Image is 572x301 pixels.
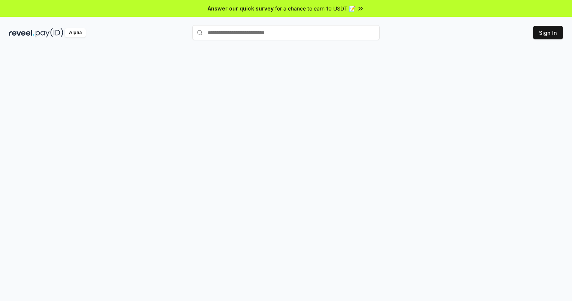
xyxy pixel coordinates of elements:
img: reveel_dark [9,28,34,37]
img: pay_id [36,28,63,37]
span: Answer our quick survey [208,4,274,12]
span: for a chance to earn 10 USDT 📝 [275,4,355,12]
button: Sign In [533,26,563,39]
div: Alpha [65,28,86,37]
